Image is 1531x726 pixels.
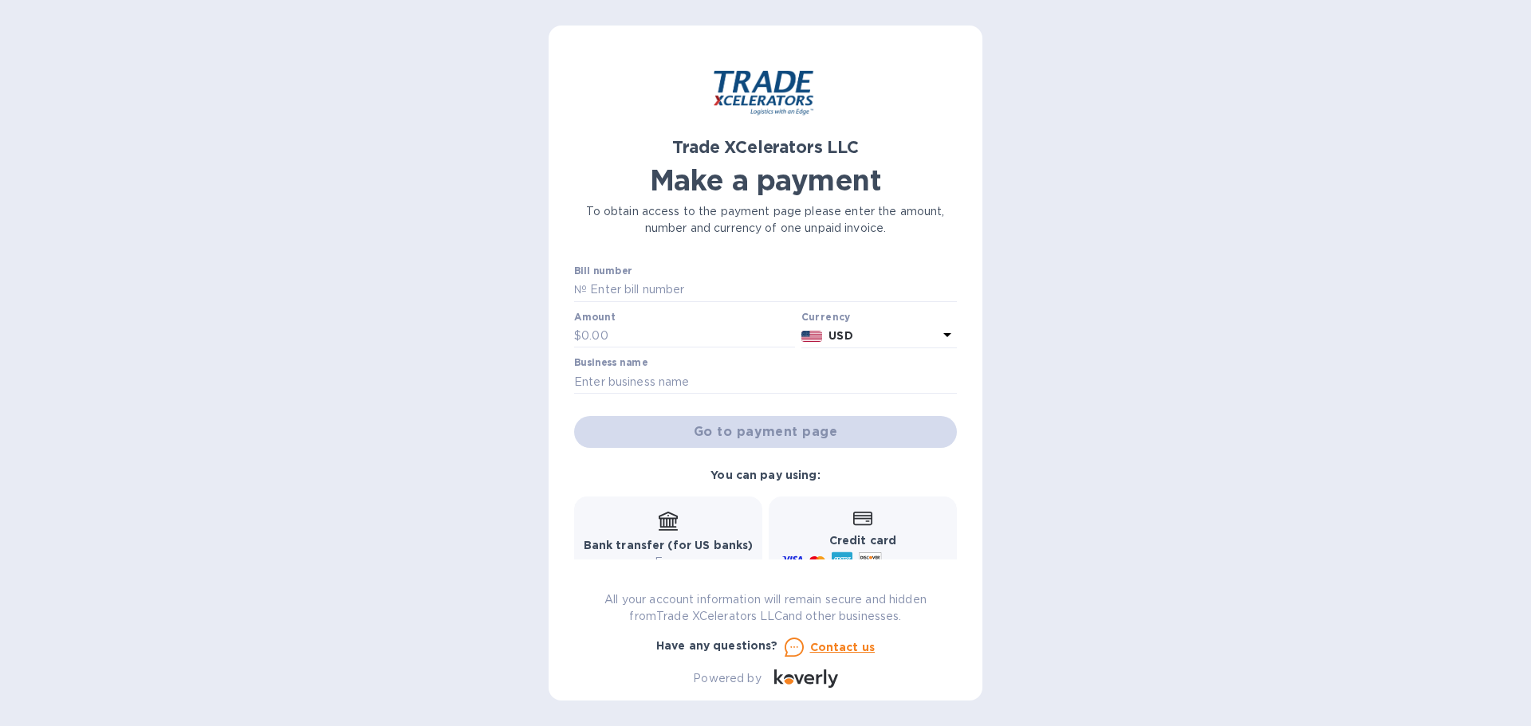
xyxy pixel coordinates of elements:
[587,278,957,302] input: Enter bill number
[584,554,754,571] p: Free
[574,370,957,394] input: Enter business name
[888,556,947,568] span: and more...
[574,267,632,277] label: Bill number
[574,163,957,197] h1: Make a payment
[710,469,820,481] b: You can pay using:
[574,328,581,344] p: $
[584,539,754,551] b: Bank transfer (for US banks)
[693,670,761,687] p: Powered by
[672,137,858,157] b: Trade XCelerators LLC
[574,203,957,237] p: To obtain access to the payment page please enter the amount, number and currency of one unpaid i...
[574,591,957,625] p: All your account information will remain secure and hidden from Trade XCelerators LLC and other b...
[656,639,778,652] b: Have any questions?
[581,324,795,348] input: 0.00
[574,359,647,368] label: Business name
[574,312,615,322] label: Amount
[574,281,587,298] p: №
[810,641,876,653] u: Contact us
[829,534,896,547] b: Credit card
[828,329,852,342] b: USD
[801,311,851,323] b: Currency
[801,331,823,342] img: USD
